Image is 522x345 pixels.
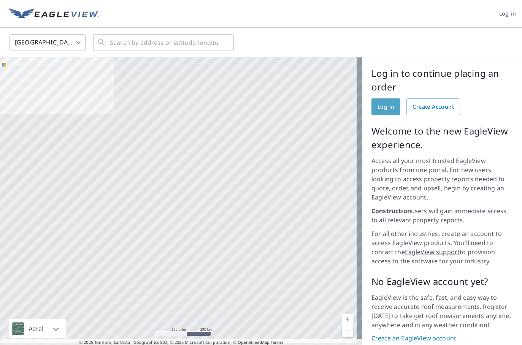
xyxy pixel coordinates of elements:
[371,206,513,225] p: users will gain immediate access to all relevant property reports.
[371,156,513,202] p: Access all your most trusted EagleView products from one portal. For new users looking to access ...
[371,275,513,288] p: No EagleView account yet?
[371,124,513,152] p: Welcome to the new EagleView experience.
[110,32,218,53] input: Search by address or latitude-longitude
[405,248,460,256] a: EagleView support
[371,334,513,343] a: Create an EagleView account
[499,9,516,19] span: Log in
[342,314,353,325] a: Current Level 5, Zoom In
[9,8,99,20] img: EV Logo
[9,319,66,338] div: Aerial
[371,98,400,115] a: Log in
[413,102,454,112] span: Create Account
[371,207,411,215] strong: Construction
[27,319,45,338] div: Aerial
[371,293,513,329] p: EagleView is the safe, fast, and easy way to receive accurate roof measurements. Register [DATE] ...
[238,339,270,345] a: OpenStreetMap
[10,32,86,53] div: [GEOGRAPHIC_DATA]
[378,102,394,112] span: Log in
[371,229,513,266] p: For all other industries, create an account to access EagleView products. You'll need to contact ...
[406,98,460,115] a: Create Account
[271,339,283,345] a: Terms
[342,325,353,337] a: Current Level 5, Zoom Out
[371,66,513,94] p: Log in to continue placing an order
